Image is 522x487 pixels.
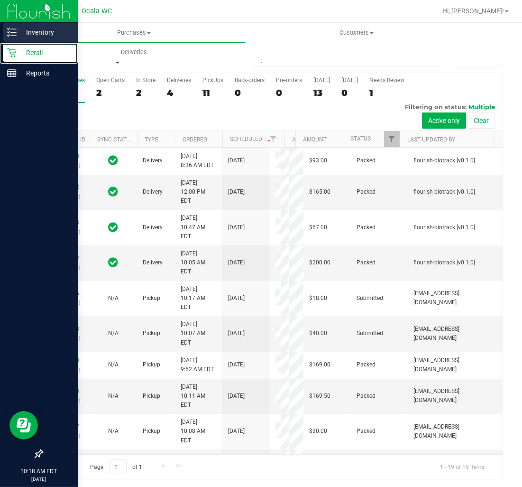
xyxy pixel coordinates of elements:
[4,476,73,483] p: [DATE]
[309,187,330,197] span: $165.00
[108,361,119,368] span: Not Applicable
[202,87,223,98] div: 11
[235,87,265,98] div: 0
[245,23,467,43] a: Customers
[181,453,217,481] span: [DATE] 10:08 AM EDT
[108,427,119,436] button: N/A
[413,387,497,405] span: [EMAIL_ADDRESS][DOMAIN_NAME]
[357,360,375,369] span: Packed
[357,223,375,232] span: Packed
[167,87,191,98] div: 4
[96,87,125,98] div: 2
[309,427,327,436] span: $30.00
[303,136,327,143] a: Amount
[413,422,497,440] span: [EMAIL_ADDRESS][DOMAIN_NAME]
[108,329,119,338] button: N/A
[181,249,217,277] span: [DATE] 10:05 AM EDT
[181,356,214,374] span: [DATE] 9:52 AM EDT
[110,459,127,474] input: 1
[309,294,327,303] span: $18.00
[108,48,160,56] span: Deliveries
[357,294,383,303] span: Submitted
[181,418,217,445] span: [DATE] 10:08 AM EDT
[23,28,245,37] span: Purchases
[357,329,383,338] span: Submitted
[181,320,217,347] span: [DATE] 10:07 AM EDT
[96,77,125,84] div: Open Carts
[108,330,119,337] span: Not Applicable
[143,427,160,436] span: Pickup
[405,103,467,111] span: Filtering on status:
[108,428,119,434] span: Not Applicable
[309,360,330,369] span: $169.00
[357,258,375,267] span: Packed
[9,411,38,440] iframe: Resource center
[309,223,327,232] span: $67.00
[108,294,119,303] button: N/A
[284,131,295,148] th: Address
[136,87,156,98] div: 2
[228,392,245,401] span: [DATE]
[384,131,400,147] a: Filter
[369,77,404,84] div: Needs Review
[228,329,245,338] span: [DATE]
[143,258,163,267] span: Delivery
[82,459,150,474] span: Page of 1
[357,392,375,401] span: Packed
[202,77,223,84] div: PickUps
[230,136,273,142] a: Scheduled
[17,27,73,38] p: Inventory
[108,295,119,301] span: Not Applicable
[350,135,371,142] a: Status
[228,360,245,369] span: [DATE]
[228,294,245,303] span: [DATE]
[82,7,112,15] span: Ocala WC
[145,136,158,143] a: Type
[108,392,119,401] button: N/A
[4,467,73,476] p: 10:18 AM EDT
[341,87,358,98] div: 0
[7,68,17,78] inline-svg: Reports
[276,77,302,84] div: Pre-orders
[42,55,195,64] h3: Purchase Summary:
[7,48,17,57] inline-svg: Retail
[228,258,245,267] span: [DATE]
[357,187,375,197] span: Packed
[143,294,160,303] span: Pickup
[17,47,73,58] p: Retail
[432,459,492,474] span: 1 - 19 of 19 items
[143,187,163,197] span: Delivery
[422,112,466,129] button: Active only
[143,392,160,401] span: Pickup
[228,187,245,197] span: [DATE]
[309,392,330,401] span: $169.50
[109,154,119,167] span: In Sync
[407,136,455,143] a: Last Updated By
[143,223,163,232] span: Delivery
[468,103,495,111] span: Multiple
[181,152,214,170] span: [DATE] 8:36 AM EDT
[265,131,281,147] a: Filter
[413,258,475,267] span: flourish-biotrack [v0.1.0]
[109,256,119,269] span: In Sync
[167,77,191,84] div: Deliveries
[7,28,17,37] inline-svg: Inventory
[341,77,358,84] div: [DATE]
[413,187,475,197] span: flourish-biotrack [v0.1.0]
[143,156,163,165] span: Delivery
[235,77,265,84] div: Back-orders
[183,136,207,143] a: Ordered
[228,223,245,232] span: [DATE]
[413,356,497,374] span: [EMAIL_ADDRESS][DOMAIN_NAME]
[97,136,134,143] a: Sync Status
[309,329,327,338] span: $40.00
[181,214,217,241] span: [DATE] 10:47 AM EDT
[309,156,327,165] span: $93.00
[108,360,119,369] button: N/A
[357,156,375,165] span: Packed
[369,87,404,98] div: 1
[413,156,475,165] span: flourish-biotrack [v0.1.0]
[442,7,504,15] span: Hi, [PERSON_NAME]!
[181,178,217,206] span: [DATE] 12:00 PM EDT
[17,67,73,79] p: Reports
